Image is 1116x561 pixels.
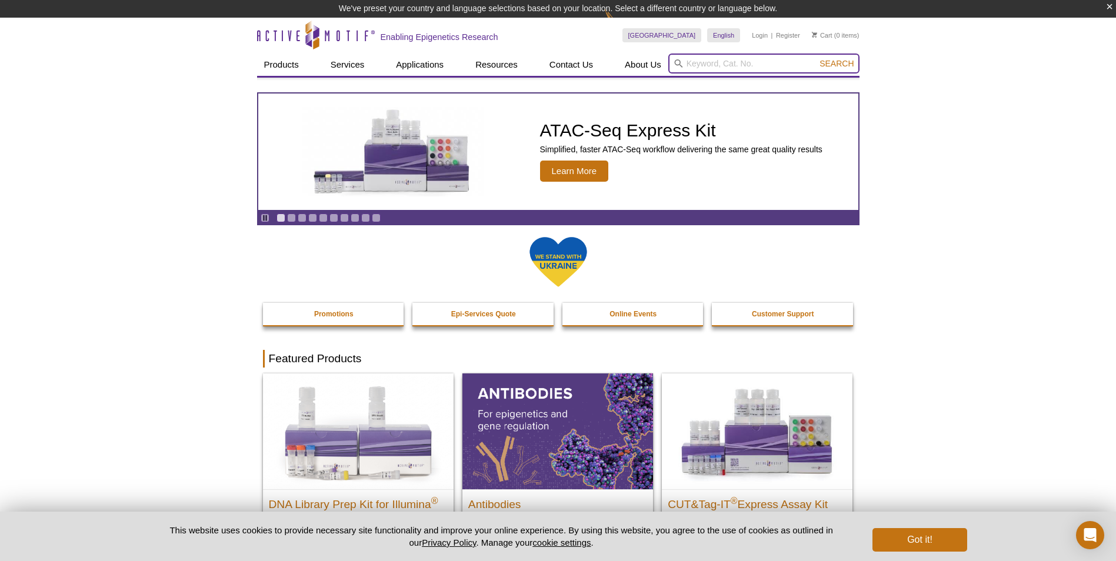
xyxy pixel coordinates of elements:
img: CUT&Tag-IT® Express Assay Kit [662,373,852,489]
a: [GEOGRAPHIC_DATA] [622,28,702,42]
a: All Antibodies Antibodies Application-tested antibodies for ChIP, CUT&Tag, and CUT&RUN. [462,373,653,552]
a: Toggle autoplay [261,213,269,222]
strong: Online Events [609,310,657,318]
img: Your Cart [812,32,817,38]
div: Open Intercom Messenger [1076,521,1104,549]
a: Go to slide 6 [329,213,338,222]
a: Go to slide 2 [287,213,296,222]
a: Login [752,31,768,39]
a: Resources [468,54,525,76]
a: Go to slide 8 [351,213,359,222]
strong: Epi-Services Quote [451,310,516,318]
span: Search [819,59,854,68]
h2: ATAC-Seq Express Kit [540,122,822,139]
img: ATAC-Seq Express Kit [296,107,490,196]
article: ATAC-Seq Express Kit [258,93,858,210]
a: Go to slide 7 [340,213,349,222]
p: Simplified, faster ATAC-Seq workflow delivering the same great quality results [540,144,822,155]
input: Keyword, Cat. No. [668,54,860,74]
strong: Promotions [314,310,354,318]
h2: Featured Products [263,350,854,368]
h2: CUT&Tag-IT Express Assay Kit [668,493,847,510]
a: Applications [389,54,451,76]
a: Promotions [263,303,405,325]
img: We Stand With Ukraine [529,236,588,288]
a: Privacy Policy [422,537,476,547]
a: Go to slide 5 [319,213,328,222]
li: | [771,28,773,42]
img: All Antibodies [462,373,653,489]
a: English [707,28,740,42]
a: Register [776,31,800,39]
sup: ® [731,495,738,505]
a: Go to slide 9 [361,213,370,222]
a: Online Events [562,303,705,325]
a: Customer Support [712,303,854,325]
h2: Antibodies [468,493,647,510]
button: Search [816,58,857,69]
a: Cart [812,31,832,39]
a: Contact Us [542,54,600,76]
p: This website uses cookies to provide necessary site functionality and improve your online experie... [149,524,854,549]
button: Got it! [872,528,967,552]
sup: ® [431,495,438,505]
span: Learn More [540,161,609,182]
a: Epi-Services Quote [412,303,555,325]
a: Go to slide 10 [372,213,381,222]
a: Go to slide 3 [298,213,307,222]
strong: Customer Support [752,310,814,318]
img: DNA Library Prep Kit for Illumina [263,373,454,489]
a: Go to slide 1 [276,213,285,222]
a: CUT&Tag-IT® Express Assay Kit CUT&Tag-IT®Express Assay Kit Less variable and higher-throughput ge... [662,373,852,552]
li: (0 items) [812,28,860,42]
img: Change Here [605,9,636,36]
h2: Enabling Epigenetics Research [381,32,498,42]
a: ATAC-Seq Express Kit ATAC-Seq Express Kit Simplified, faster ATAC-Seq workflow delivering the sam... [258,93,858,210]
a: Go to slide 4 [308,213,317,222]
a: About Us [618,54,668,76]
button: cookie settings [532,537,591,547]
h2: DNA Library Prep Kit for Illumina [269,493,448,510]
a: Services [324,54,372,76]
a: Products [257,54,306,76]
